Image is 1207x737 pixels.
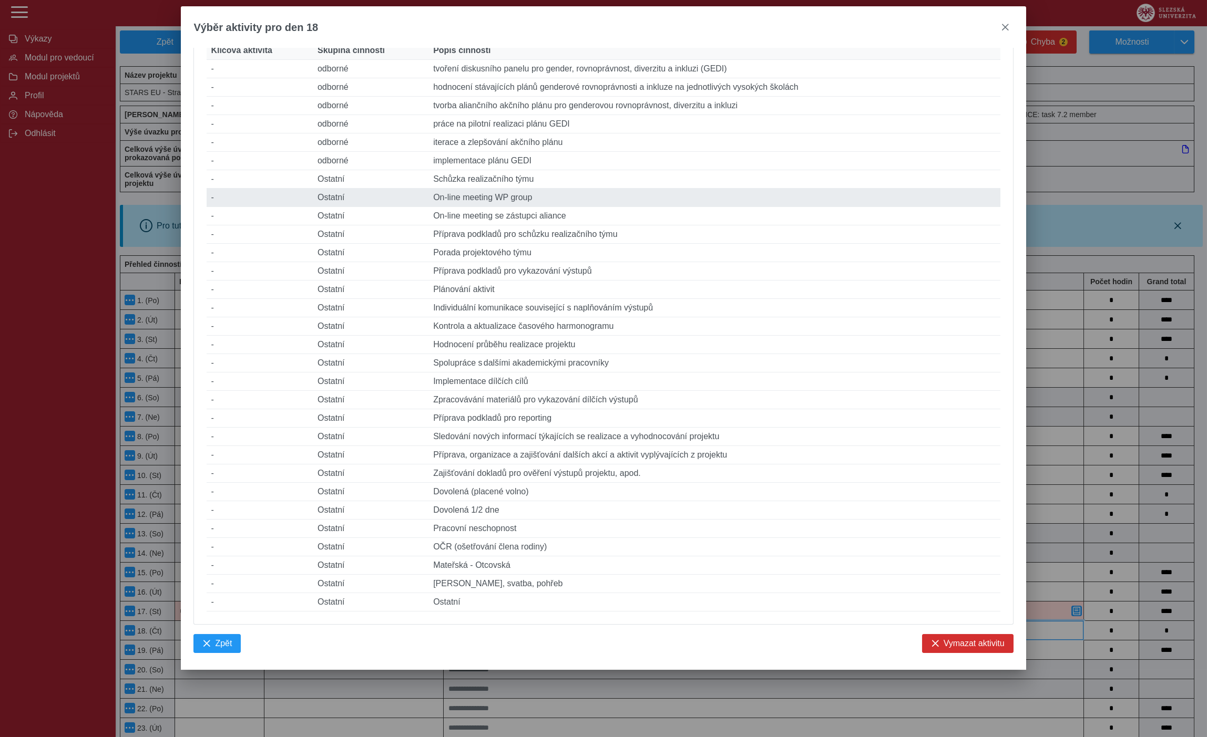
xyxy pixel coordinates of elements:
span: Výběr aktivity pro den 18 [193,22,318,34]
td: Ostatní [313,189,429,207]
td: - [207,483,313,501]
td: Příprava podkladů pro reporting [429,409,1000,428]
span: Vymazat aktivitu [944,639,1005,648]
td: Ostatní [313,464,429,483]
td: Ostatní [313,593,429,611]
td: - [207,281,313,299]
td: Příprava podkladů pro vykazování výstupů [429,262,1000,281]
td: - [207,428,313,446]
td: Individuální komunikace související s naplňováním výstupů [429,299,1000,317]
td: Ostatní [313,538,429,556]
td: Sledování nových informací týkajících se realizace a vyhodnocování projektu [429,428,1000,446]
td: Porada projektového týmu [429,244,1000,262]
td: - [207,115,313,133]
td: Ostatní [313,336,429,354]
td: - [207,170,313,189]
td: Ostatní [313,262,429,281]
td: Ostatní [313,372,429,391]
td: On-line meeting se zástupci aliance [429,207,1000,225]
td: - [207,152,313,170]
td: Ostatní [313,409,429,428]
td: Dovolená 1/2 dne [429,501,1000,520]
td: práce na pilotní realizaci plánu GEDI [429,115,1000,133]
button: close [997,19,1014,36]
td: Ostatní [313,520,429,538]
td: Ostatní [313,556,429,575]
td: - [207,556,313,575]
td: - [207,372,313,391]
td: Ostatní [313,575,429,593]
td: Příprava podkladů pro schůzku realizačního týmu [429,225,1000,244]
td: implementace plánu GEDI [429,152,1000,170]
td: - [207,446,313,464]
td: - [207,207,313,225]
td: On-line meeting WP group [429,189,1000,207]
td: hodnocení stávajících plánů genderové rovnoprávnosti a inkluze na jednotlivých vysokých školách [429,78,1000,97]
span: Klíčová aktivita [211,46,272,55]
td: tvorba aliančního akčního plánu pro genderovou rovnoprávnost, diverzitu a inkluzi [429,97,1000,115]
td: Mateřská - Otcovská [429,556,1000,575]
td: Ostatní [313,446,429,464]
td: iterace a zlepšování akčního plánu [429,133,1000,152]
td: - [207,464,313,483]
td: Pracovní neschopnost [429,520,1000,538]
span: Skupina činností [318,46,385,55]
td: Příprava, organizace a zajišťování dalších akcí a aktivit vyplývajících z projektu [429,446,1000,464]
td: - [207,299,313,317]
td: Ostatní [313,170,429,189]
td: Schůzka realizačního týmu [429,170,1000,189]
td: - [207,60,313,78]
td: - [207,336,313,354]
td: - [207,189,313,207]
td: - [207,593,313,611]
td: Kontrola a aktualizace časového harmonogramu [429,317,1000,336]
td: odborné [313,97,429,115]
td: OČR (ošetřování člena rodiny) [429,538,1000,556]
td: tvoření diskusního panelu pro gender, rovnoprávnost, diverzitu a inkluzi (GEDI) [429,60,1000,78]
td: odborné [313,115,429,133]
td: - [207,97,313,115]
td: - [207,520,313,538]
td: odborné [313,60,429,78]
td: Ostatní [313,501,429,520]
td: Implementace dílčích cílů [429,372,1000,391]
td: - [207,575,313,593]
td: Plánování aktivit [429,281,1000,299]
td: Hodnocení průběhu realizace projektu [429,336,1000,354]
td: odborné [313,78,429,97]
td: - [207,409,313,428]
td: Zajišťování dokladů pro ověření výstupů projektu, apod. [429,464,1000,483]
td: Ostatní [313,244,429,262]
td: Ostatní [429,593,1000,611]
td: Ostatní [313,391,429,409]
td: - [207,262,313,281]
td: Ostatní [313,225,429,244]
td: Ostatní [313,207,429,225]
td: Ostatní [313,317,429,336]
button: Zpět [193,634,241,653]
td: Ostatní [313,354,429,372]
td: Zpracovávání materiálů pro vykazování dílčích výstupů [429,391,1000,409]
span: Popis činnosti [433,46,490,55]
button: Vymazat aktivitu [922,634,1014,653]
td: odborné [313,152,429,170]
td: - [207,317,313,336]
td: - [207,391,313,409]
td: odborné [313,133,429,152]
td: Spolupráce s dalšími akademickými pracovníky [429,354,1000,372]
td: - [207,501,313,520]
td: Ostatní [313,299,429,317]
td: - [207,133,313,152]
td: - [207,78,313,97]
span: Zpět [215,639,232,648]
td: [PERSON_NAME], svatba, pohřeb [429,575,1000,593]
td: Ostatní [313,281,429,299]
td: Dovolená (placené volno) [429,483,1000,501]
td: - [207,538,313,556]
td: Ostatní [313,483,429,501]
td: Ostatní [313,428,429,446]
td: - [207,225,313,244]
td: - [207,244,313,262]
td: - [207,354,313,372]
